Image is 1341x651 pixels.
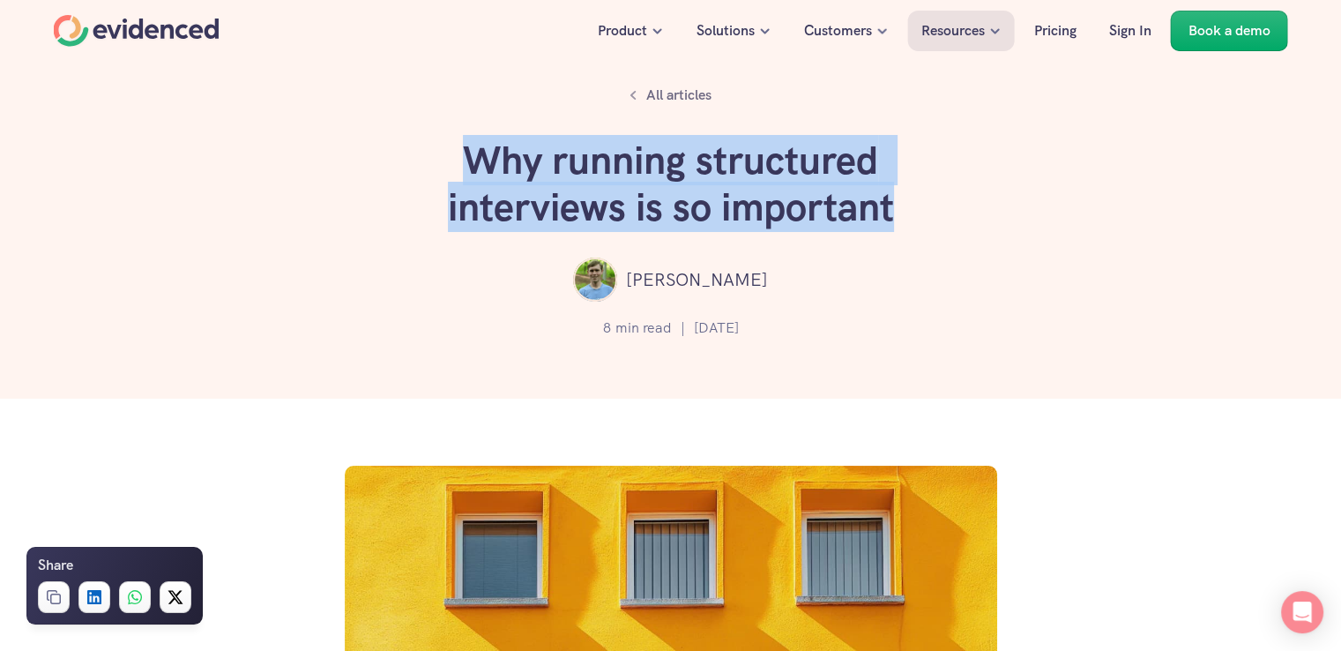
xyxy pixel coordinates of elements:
p: Pricing [1034,19,1077,42]
div: Open Intercom Messenger [1281,591,1323,633]
p: min read [615,317,672,340]
p: Sign In [1109,19,1151,42]
p: Book a demo [1188,19,1270,42]
p: [DATE] [694,317,739,340]
p: Product [598,19,647,42]
a: Sign In [1096,11,1165,51]
p: | [681,317,685,340]
a: Pricing [1021,11,1090,51]
p: Solutions [697,19,755,42]
p: [PERSON_NAME] [626,266,768,294]
h6: Share [38,554,73,577]
a: Home [54,15,220,47]
p: 8 [603,317,611,340]
p: All articles [646,84,711,107]
p: Customers [804,19,872,42]
a: Book a demo [1171,11,1288,51]
img: "" [573,258,617,302]
p: Resources [921,19,985,42]
h1: Why running structured interviews is so important [406,138,935,231]
a: All articles [620,79,721,111]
